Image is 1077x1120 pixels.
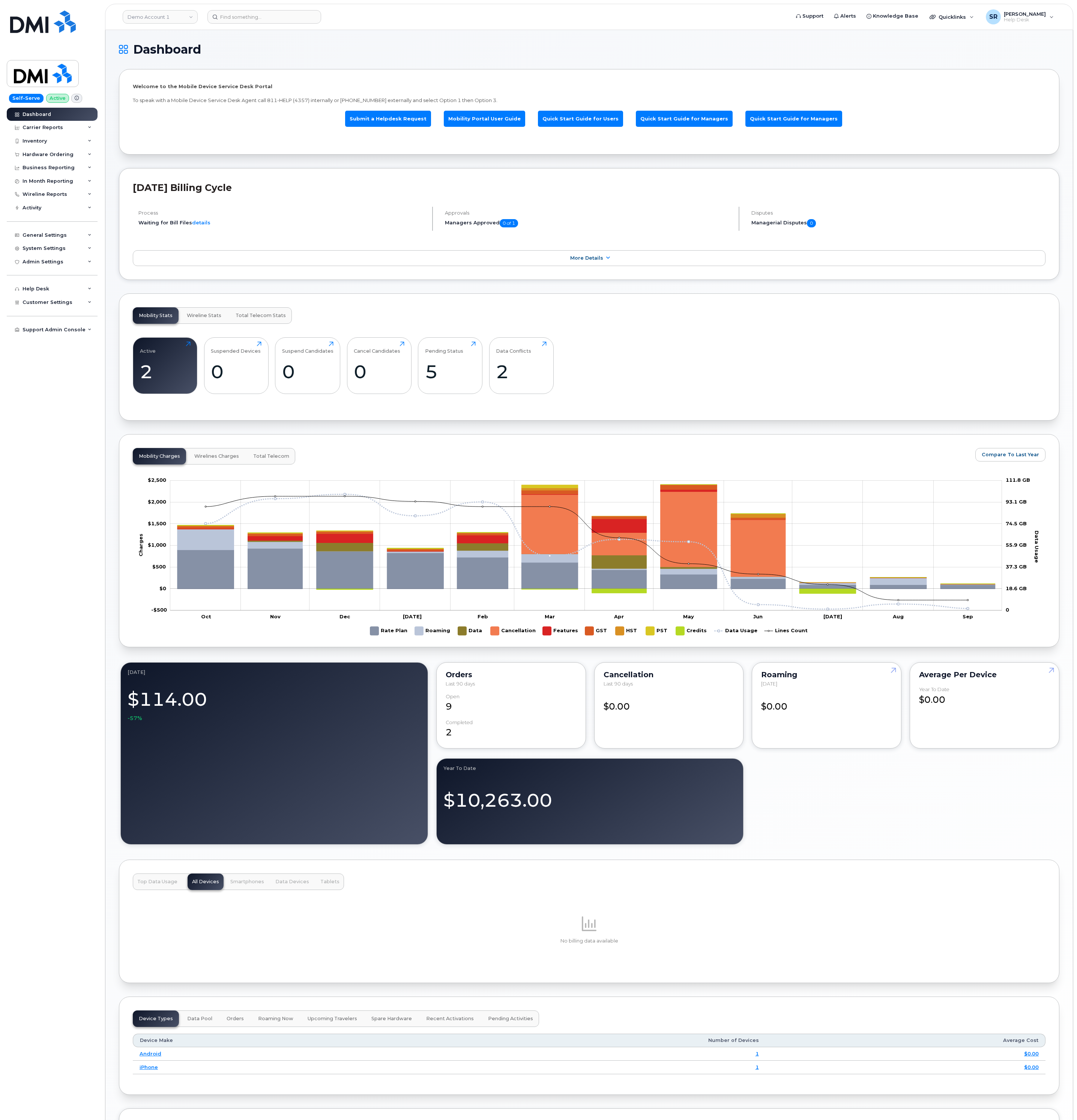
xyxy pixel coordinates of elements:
h5: Managerial Disputes [751,219,1045,227]
div: Active [140,341,156,354]
div: Pending Status [425,341,463,354]
tspan: Dec [339,613,350,619]
div: Roaming [761,672,892,678]
g: Credits [676,624,707,638]
tspan: $2,000 [148,499,166,505]
div: 2 [446,720,577,739]
a: Android [140,1051,161,1057]
tspan: Aug [892,613,904,619]
a: Mobility Portal User Guide [444,111,525,127]
a: Submit a Helpdesk Request [345,111,431,127]
div: completed [446,720,473,725]
span: Roaming Now [258,1016,293,1022]
a: $0.00 [1024,1051,1039,1057]
g: $0 [152,564,166,570]
a: Quick Start Guide for Managers [745,111,842,127]
button: Top Data Usage [133,873,182,890]
tspan: $2,500 [148,477,166,483]
tspan: Sep [963,613,973,619]
span: Pending Activities [488,1016,533,1022]
div: 5 [425,361,476,383]
tspan: Oct [201,613,211,619]
span: Recent Activations [426,1016,474,1022]
span: Last 90 days [604,681,633,687]
a: Cancel Candidates0 [354,341,404,389]
button: Data Devices [271,873,314,890]
g: Features [542,624,578,638]
g: PST [646,624,668,638]
h4: Process [138,210,426,216]
span: Compare To Last Year [982,451,1039,458]
span: Data Devices [275,879,309,885]
g: HST [615,624,638,638]
span: Orders [227,1016,244,1022]
tspan: 111.8 GB [1006,477,1030,483]
span: 0 of 1 [500,219,518,227]
a: Pending Status5 [425,341,476,389]
tspan: Mar [545,613,555,619]
button: Compare To Last Year [975,448,1045,462]
g: Data Usage [714,624,757,638]
div: 2 [496,361,547,383]
div: 9 [446,694,577,713]
g: GST [585,624,608,638]
span: Smartphones [230,879,264,885]
tspan: $1,500 [148,520,166,526]
div: Open [446,694,460,699]
a: Data Conflicts2 [496,341,547,389]
div: Orders [446,672,577,678]
span: 0 [807,219,816,227]
tspan: 93.1 GB [1006,499,1027,505]
g: Data [458,624,483,638]
tspan: -$500 [151,607,167,613]
span: Data Pool [187,1016,212,1022]
div: Data Conflicts [496,341,531,354]
div: Year to Date [443,765,737,771]
span: [DATE] [761,681,777,687]
th: Average Cost [766,1034,1045,1047]
div: 0 [354,361,404,383]
a: Active2 [140,341,191,389]
tspan: 74.5 GB [1006,520,1027,526]
tspan: $1,000 [148,542,166,548]
g: Chart [138,477,1040,638]
span: Last 90 days [446,681,475,687]
g: Rate Plan [370,624,407,638]
div: $114.00 [128,684,421,722]
div: September 2023 [128,669,421,675]
h4: Approvals [445,210,732,216]
g: Rate Plan [177,548,995,589]
p: No billing data available [133,938,1045,944]
g: $0 [159,585,166,591]
a: Quick Start Guide for Managers [636,111,733,127]
tspan: Feb [478,613,488,619]
div: $0.00 [604,694,735,713]
tspan: Data Usage [1034,531,1040,563]
g: Cancellation [490,624,535,638]
button: Tablets [316,873,344,890]
g: Roaming [415,624,450,638]
span: Total Telecom Stats [236,313,286,319]
div: Cancellation [604,672,735,678]
g: $0 [151,607,167,613]
tspan: 55.9 GB [1006,542,1027,548]
span: Upcoming Travelers [308,1016,357,1022]
div: 2 [140,361,191,383]
span: Total Telecom [253,453,289,459]
a: 1 [756,1051,759,1057]
tspan: Jun [753,613,763,619]
g: Lines Count [764,624,807,638]
a: iPhone [140,1064,158,1070]
span: Wirelines Charges [194,453,239,459]
li: Waiting for Bill Files [138,219,426,226]
tspan: Nov [270,613,281,619]
tspan: 37.3 GB [1006,564,1027,570]
p: To speak with a Mobile Device Service Desk Agent call 811-HELP (4357) internally or [PHONE_NUMBER... [133,97,1045,104]
button: Smartphones [226,873,269,890]
tspan: May [683,613,694,619]
span: Spare Hardware [371,1016,412,1022]
div: Cancel Candidates [354,341,400,354]
a: Suspended Devices0 [211,341,261,389]
span: -57% [128,714,142,722]
tspan: [DATE] [823,613,842,619]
